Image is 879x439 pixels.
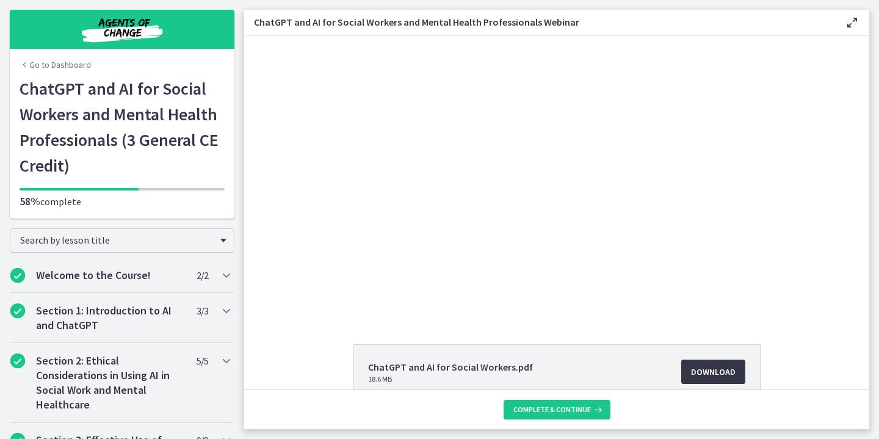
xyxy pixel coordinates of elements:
button: Complete & continue [504,400,610,419]
span: Search by lesson title [20,234,214,246]
img: Agents of Change [49,15,195,44]
h1: ChatGPT and AI for Social Workers and Mental Health Professionals (3 General CE Credit) [20,76,225,178]
a: Go to Dashboard [20,59,91,71]
a: Download [681,360,745,384]
h3: ChatGPT and AI for Social Workers and Mental Health Professionals Webinar [254,15,825,29]
span: 2 / 2 [197,268,208,283]
h2: Section 1: Introduction to AI and ChatGPT [36,303,185,333]
span: 3 / 3 [197,303,208,318]
span: Complete & continue [513,405,591,415]
h2: Section 2: Ethical Considerations in Using AI in Social Work and Mental Healthcare [36,354,185,412]
div: Search by lesson title [10,228,234,253]
span: 58% [20,194,40,208]
span: Download [691,365,736,379]
iframe: Video Lesson [244,35,869,316]
i: Completed [10,354,25,368]
i: Completed [10,303,25,318]
span: 18.6 MB [368,374,533,384]
span: ChatGPT and AI for Social Workers.pdf [368,360,533,374]
p: complete [20,194,225,209]
h2: Welcome to the Course! [36,268,185,283]
span: 5 / 5 [197,354,208,368]
i: Completed [10,268,25,283]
